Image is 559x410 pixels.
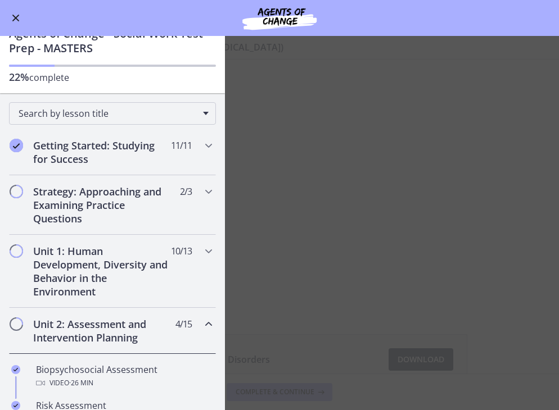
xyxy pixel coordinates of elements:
[212,4,347,31] img: Agents of Change
[9,102,216,125] div: Search by lesson title
[33,317,170,344] h2: Unit 2: Assessment and Intervention Planning
[33,185,170,225] h2: Strategy: Approaching and Examining Practice Questions
[19,107,197,120] span: Search by lesson title
[11,401,20,410] i: Completed
[33,139,170,166] h2: Getting Started: Studying for Success
[180,185,192,198] span: 2 / 3
[9,70,29,84] span: 22%
[36,376,211,390] div: Video
[175,317,192,331] span: 4 / 15
[9,70,216,84] p: complete
[11,365,20,374] i: Completed
[36,363,211,390] div: Biopsychosocial Assessment
[33,244,170,298] h2: Unit 1: Human Development, Diversity and Behavior in the Environment
[69,376,93,390] span: · 26 min
[9,11,22,25] button: Enable menu
[171,139,192,152] span: 11 / 11
[9,26,216,56] h1: Agents of Change - Social Work Test Prep - MASTERS
[171,244,192,258] span: 10 / 13
[10,139,23,152] i: Completed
